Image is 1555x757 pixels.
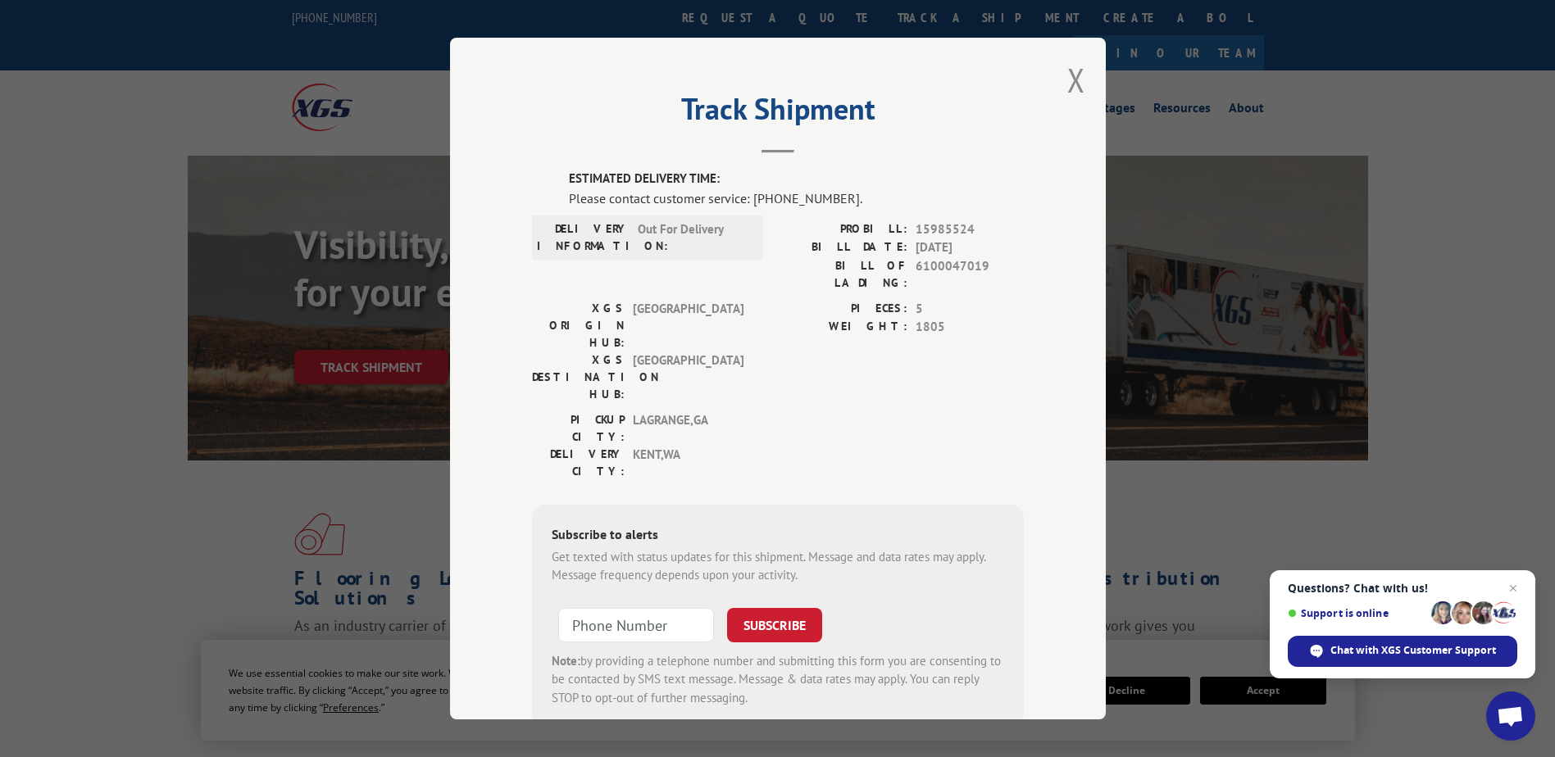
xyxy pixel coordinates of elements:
[778,300,907,319] label: PIECES:
[778,318,907,337] label: WEIGHT:
[532,446,625,480] label: DELIVERY CITY:
[1486,691,1535,741] div: Open chat
[532,351,625,403] label: XGS DESTINATION HUB:
[916,257,1024,292] span: 6100047019
[532,411,625,446] label: PICKUP CITY:
[1288,607,1425,619] span: Support is online
[916,318,1024,337] span: 1805
[558,608,714,642] input: Phone Number
[633,411,743,446] span: LAGRANGE , GA
[532,300,625,351] label: XGS ORIGIN HUB:
[727,608,822,642] button: SUBSCRIBE
[916,220,1024,239] span: 15985524
[778,220,907,239] label: PROBILL:
[633,351,743,403] span: [GEOGRAPHIC_DATA]
[552,652,1004,708] div: by providing a telephone number and submitting this form you are consenting to be contacted by SM...
[633,300,743,351] span: [GEOGRAPHIC_DATA]
[552,548,1004,585] div: Get texted with status updates for this shipment. Message and data rates may apply. Message frequ...
[569,170,1024,188] label: ESTIMATED DELIVERY TIME:
[537,220,630,255] label: DELIVERY INFORMATION:
[1288,582,1517,595] span: Questions? Chat with us!
[778,238,907,257] label: BILL DATE:
[916,300,1024,319] span: 5
[552,653,580,669] strong: Note:
[1503,578,1523,598] span: Close chat
[532,97,1024,129] h2: Track Shipment
[633,446,743,480] span: KENT , WA
[569,188,1024,208] div: Please contact customer service: [PHONE_NUMBER].
[638,220,748,255] span: Out For Delivery
[1288,636,1517,667] div: Chat with XGS Customer Support
[778,257,907,292] label: BILL OF LADING:
[1330,643,1496,658] span: Chat with XGS Customer Support
[916,238,1024,257] span: [DATE]
[552,524,1004,548] div: Subscribe to alerts
[1067,58,1085,102] button: Close modal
